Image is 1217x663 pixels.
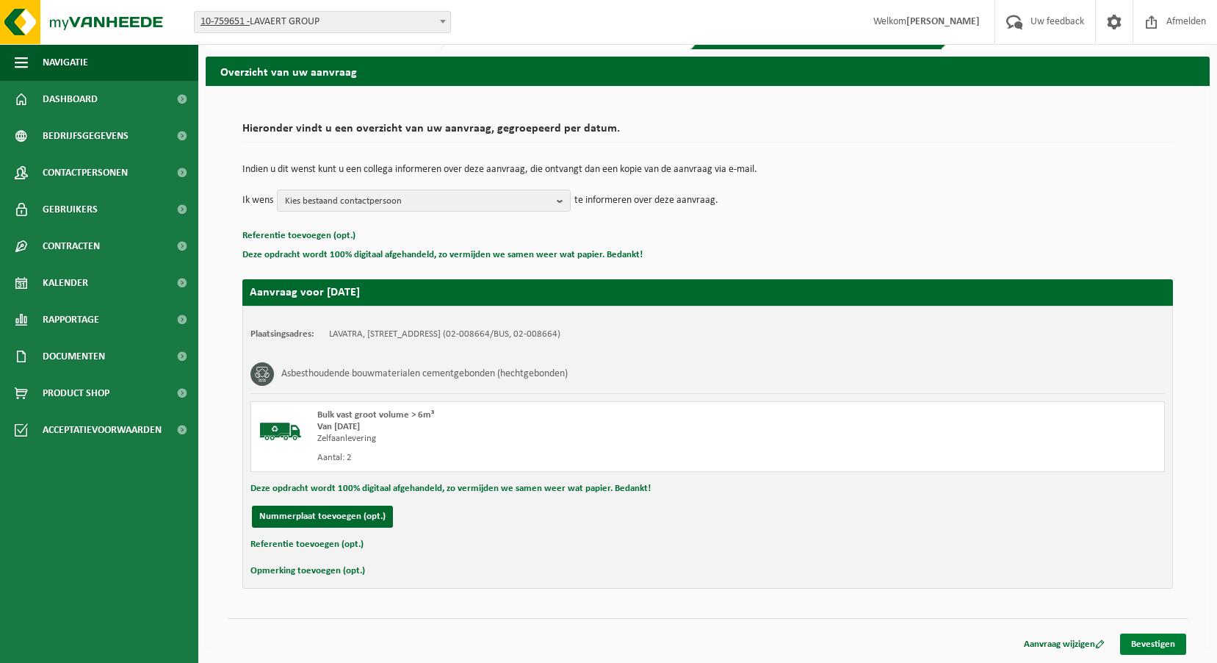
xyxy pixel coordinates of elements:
a: Bevestigen [1120,634,1186,655]
span: Gebruikers [43,191,98,228]
span: Kalender [43,265,88,301]
div: Aantal: 2 [317,452,767,464]
span: Bedrijfsgegevens [43,118,129,154]
span: Acceptatievoorwaarden [43,412,162,448]
span: Contracten [43,228,100,265]
span: Rapportage [43,301,99,338]
div: Zelfaanlevering [317,433,767,445]
h2: Hieronder vindt u een overzicht van uw aanvraag, gegroepeerd per datum. [242,123,1173,143]
button: Referentie toevoegen (opt.) [242,226,355,246]
button: Nummerplaat toevoegen (opt.) [252,506,393,528]
span: Navigatie [43,44,88,81]
p: Indien u dit wenst kunt u een collega informeren over deze aanvraag, die ontvangt dan een kopie v... [242,165,1173,175]
img: BL-SO-LV.png [259,409,303,454]
tcxspan: Call 10-759651 - via 3CX [201,16,250,27]
td: LAVATRA, [STREET_ADDRESS] (02-008664/BUS, 02-008664) [329,329,560,340]
strong: Van [DATE] [317,422,360,431]
strong: Aanvraag voor [DATE] [250,287,360,298]
span: 10-759651 - LAVAERT GROUP [195,12,450,32]
button: Deze opdracht wordt 100% digitaal afgehandeld, zo vermijden we samen weer wat papier. Bedankt! [250,479,651,498]
span: Dashboard [43,81,98,118]
span: Documenten [43,338,105,375]
strong: [PERSON_NAME] [906,16,980,27]
button: Referentie toevoegen (opt.) [250,535,364,554]
span: Kies bestaand contactpersoon [285,190,551,212]
h3: Asbesthoudende bouwmaterialen cementgebonden (hechtgebonden) [281,362,568,386]
button: Deze opdracht wordt 100% digitaal afgehandeld, zo vermijden we samen weer wat papier. Bedankt! [242,246,643,265]
button: Opmerking toevoegen (opt.) [250,562,365,581]
span: Bulk vast groot volume > 6m³ [317,410,434,420]
span: Contactpersonen [43,154,128,191]
p: Ik wens [242,190,273,212]
button: Kies bestaand contactpersoon [277,190,571,212]
p: te informeren over deze aanvraag. [574,190,718,212]
span: Product Shop [43,375,109,412]
h2: Overzicht van uw aanvraag [206,57,1210,85]
span: 10-759651 - LAVAERT GROUP [194,11,451,33]
strong: Plaatsingsadres: [250,329,314,339]
a: Aanvraag wijzigen [1013,634,1116,655]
